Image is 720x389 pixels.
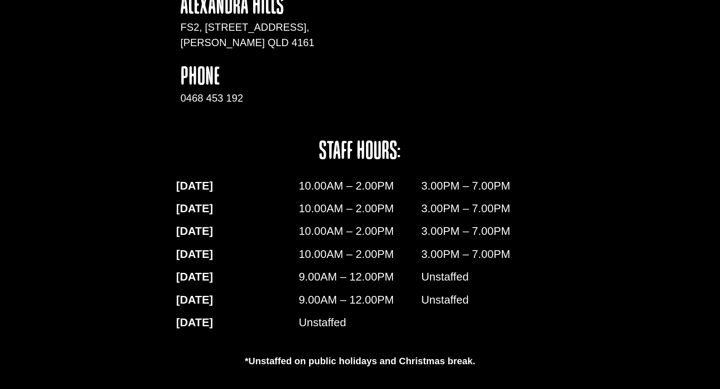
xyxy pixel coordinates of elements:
[421,269,544,291] div: Unstaffed
[176,269,299,285] p: [DATE]
[421,223,544,240] p: 3.00PM – 7.00PM
[421,246,544,263] p: 3.00PM – 7.00PM
[299,246,422,263] p: 10.00AM – 2.00PM
[299,269,422,285] p: 9.00AM – 12.00PM
[176,200,299,217] p: [DATE]
[168,354,552,368] div: *Unstaffed on public holidays and Christmas break.
[299,314,422,331] p: Unstaffed
[421,200,544,217] p: 3.00PM – 7.00PM
[176,223,299,240] p: [DATE]
[180,65,316,91] h4: phone
[299,178,422,194] p: 10.00AM – 2.00PM
[176,314,299,331] p: [DATE]
[176,246,299,263] p: [DATE]
[299,223,422,240] p: 10.00AM – 2.00PM
[421,178,544,194] p: 3.00PM – 7.00PM
[176,292,299,308] p: [DATE]
[299,292,422,308] p: 9.00AM – 12.00PM
[299,200,422,217] p: 10.00AM – 2.00PM
[255,139,466,165] h4: staff hours:
[180,91,316,106] div: 0468 453 192
[180,20,316,50] p: FS2, [STREET_ADDRESS], [PERSON_NAME] QLD 4161
[421,292,544,308] p: Unstaffed
[176,178,299,194] p: [DATE]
